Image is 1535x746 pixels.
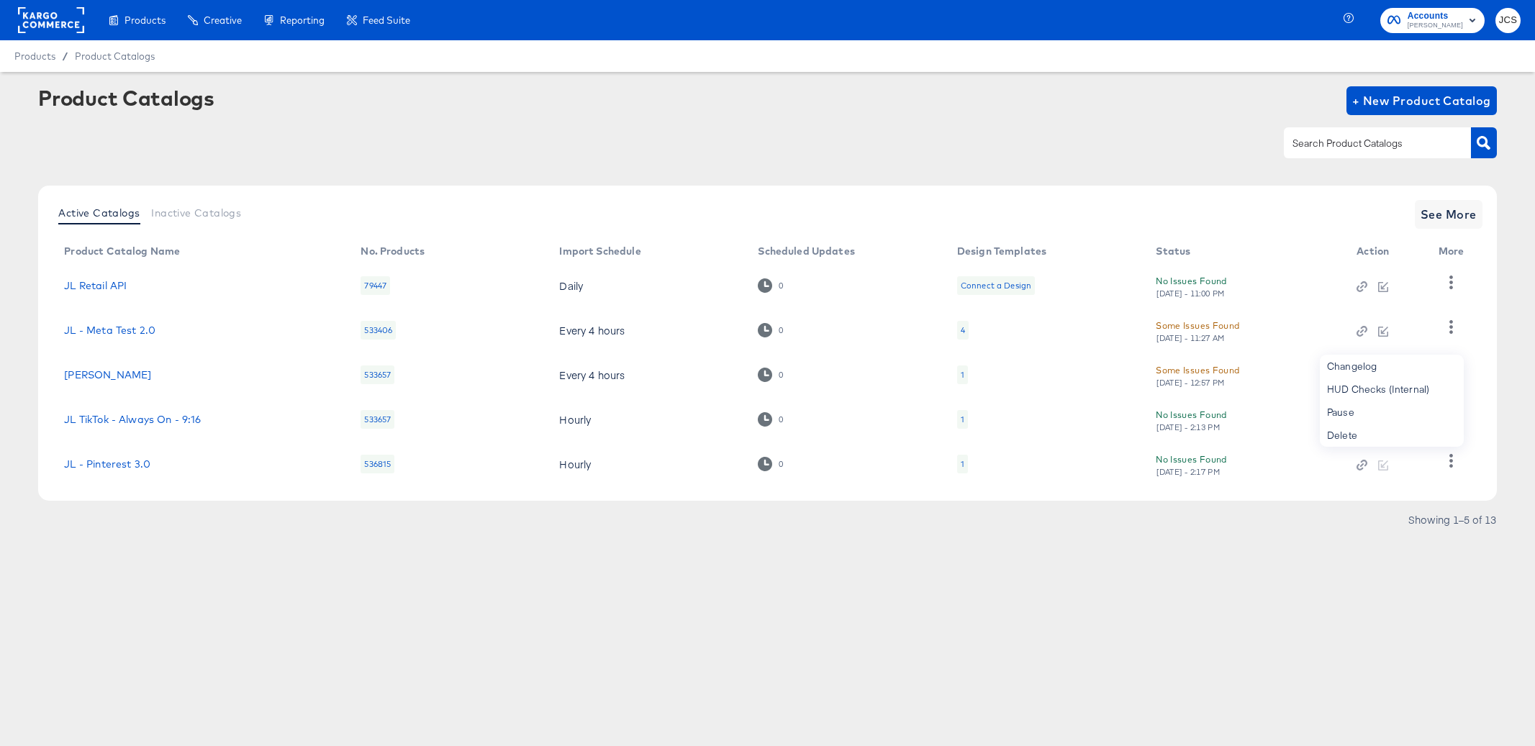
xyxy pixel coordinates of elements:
button: Accounts[PERSON_NAME] [1380,8,1485,33]
div: Changelog [1320,355,1464,378]
button: See More [1415,200,1482,229]
span: Accounts [1408,9,1463,24]
span: [PERSON_NAME] [1408,20,1463,32]
div: 0 [758,457,783,470]
a: JL - Pinterest 3.0 [64,458,150,470]
div: 1 [957,365,968,384]
th: Action [1345,240,1426,263]
a: JL TikTok - Always On - 9:16 [64,414,201,425]
div: 536815 [361,455,394,473]
div: [DATE] - 12:57 PM [1156,378,1225,388]
div: 4 [957,321,969,340]
div: Product Catalog Name [64,245,180,257]
button: + New Product Catalog [1346,86,1497,115]
div: 0 [758,278,783,292]
a: Product Catalogs [75,50,155,62]
div: Pause [1320,401,1464,424]
div: Connect a Design [957,276,1035,295]
div: No. Products [361,245,425,257]
input: Search Product Catalogs [1290,135,1443,152]
div: Some Issues Found [1156,318,1239,333]
button: Some Issues Found[DATE] - 12:57 PM [1156,363,1239,388]
div: 0 [758,323,783,337]
span: Feed Suite [363,14,410,26]
div: 1 [961,458,964,470]
div: 0 [758,412,783,426]
div: 533657 [361,410,394,429]
div: HUD Checks (Internal) [1320,378,1464,401]
a: JL - Meta Test 2.0 [64,324,155,336]
div: Design Templates [957,245,1046,257]
button: JCS [1495,8,1521,33]
div: 0 [758,368,783,381]
div: 533657 [361,365,394,384]
span: Active Catalogs [58,207,140,219]
div: 1 [957,410,968,429]
span: Products [124,14,166,26]
div: 0 [778,370,784,380]
span: + New Product Catalog [1352,91,1491,111]
th: Status [1144,240,1345,263]
span: Creative [204,14,242,26]
span: Inactive Catalogs [151,207,241,219]
span: See More [1421,204,1477,224]
span: Products [14,50,55,62]
th: More [1427,240,1482,263]
span: Reporting [280,14,325,26]
div: 0 [778,325,784,335]
td: Hourly [548,442,746,486]
td: Daily [548,263,746,308]
div: Scheduled Updates [758,245,855,257]
td: Every 4 hours [548,352,746,397]
a: JL Retail API [64,280,127,291]
a: [PERSON_NAME] [64,369,151,381]
div: [DATE] - 11:27 AM [1156,333,1225,343]
button: Some Issues Found[DATE] - 11:27 AM [1156,318,1239,343]
div: Delete [1320,424,1464,447]
div: 0 [778,281,784,291]
span: JCS [1501,12,1515,29]
div: Connect a Design [961,280,1031,291]
div: 4 [961,324,965,336]
div: 1 [961,414,964,425]
div: 1 [957,455,968,473]
span: / [55,50,75,62]
div: Showing 1–5 of 13 [1408,514,1497,524]
td: Every 4 hours [548,308,746,352]
div: 1 [961,369,964,381]
div: Import Schedule [559,245,640,257]
td: Hourly [548,397,746,442]
div: 79447 [361,276,390,295]
div: 0 [778,414,784,424]
div: Product Catalogs [38,86,214,109]
div: 0 [778,459,784,469]
div: Some Issues Found [1156,363,1239,378]
div: 533406 [361,321,396,340]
